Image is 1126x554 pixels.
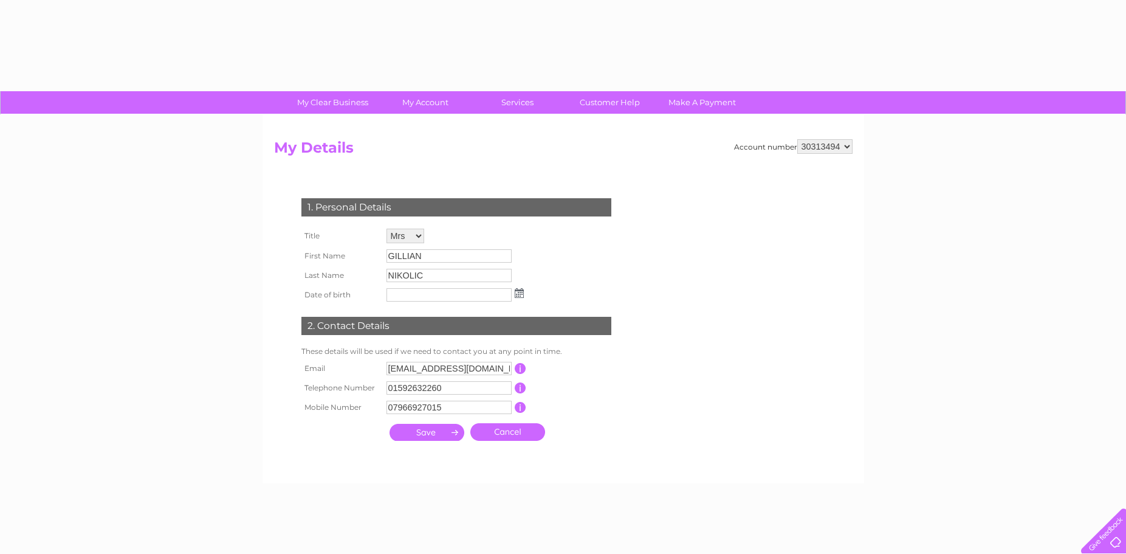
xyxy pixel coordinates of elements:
[283,91,383,114] a: My Clear Business
[298,285,383,305] th: Date of birth
[470,423,545,441] a: Cancel
[515,383,526,393] input: Information
[515,288,524,298] img: ...
[298,226,383,246] th: Title
[467,91,568,114] a: Services
[298,378,383,398] th: Telephone Number
[375,91,475,114] a: My Account
[298,344,614,359] td: These details will be used if we need to contact you at any point in time.
[734,139,853,154] div: Account number
[298,359,383,378] th: Email
[560,91,660,114] a: Customer Help
[515,402,526,413] input: Information
[301,198,611,216] div: 1. Personal Details
[298,398,383,417] th: Mobile Number
[274,139,853,162] h2: My Details
[298,266,383,285] th: Last Name
[390,424,464,441] input: Submit
[301,317,611,335] div: 2. Contact Details
[298,246,383,266] th: First Name
[652,91,752,114] a: Make A Payment
[515,363,526,374] input: Information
